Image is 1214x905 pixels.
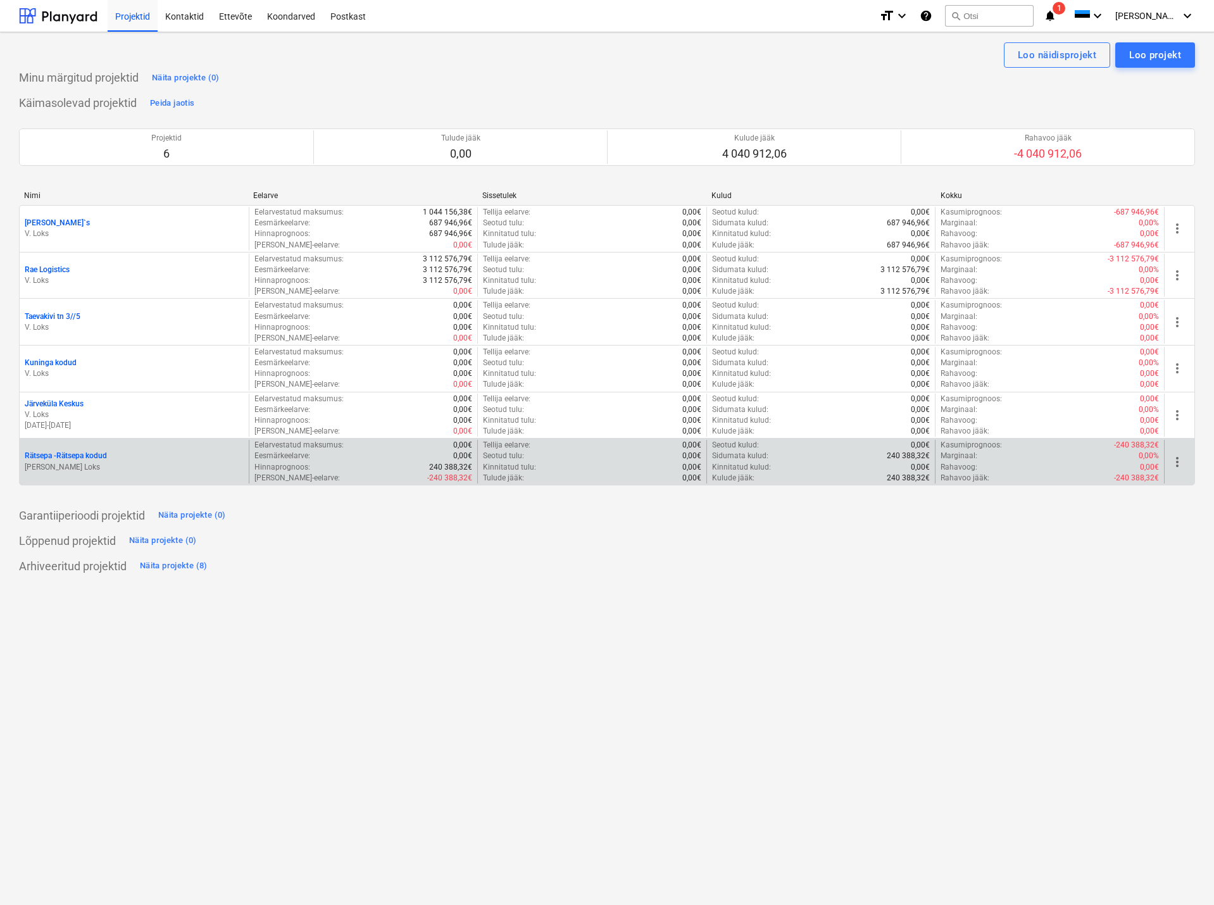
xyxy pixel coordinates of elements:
[682,347,701,358] p: 0,00€
[483,228,536,239] p: Kinnitatud tulu :
[682,358,701,368] p: 0,00€
[254,286,340,297] p: [PERSON_NAME]-eelarve :
[682,275,701,286] p: 0,00€
[1170,408,1185,423] span: more_vert
[712,300,759,311] p: Seotud kulud :
[911,322,930,333] p: 0,00€
[126,531,200,551] button: Näita projekte (0)
[911,358,930,368] p: 0,00€
[941,228,977,239] p: Rahavoog :
[483,207,530,218] p: Tellija eelarve :
[254,218,310,228] p: Eesmärkeelarve :
[941,240,989,251] p: Rahavoo jääk :
[1140,322,1159,333] p: 0,00€
[423,275,472,286] p: 3 112 576,79€
[911,207,930,218] p: 0,00€
[25,275,244,286] p: V. Loks
[429,218,472,228] p: 687 946,96€
[24,191,243,200] div: Nimi
[941,462,977,473] p: Rahavoog :
[25,218,244,239] div: [PERSON_NAME]`sV. Loks
[682,451,701,461] p: 0,00€
[1140,426,1159,437] p: 0,00€
[712,426,754,437] p: Kulude jääk :
[911,404,930,415] p: 0,00€
[254,265,310,275] p: Eesmärkeelarve :
[712,265,768,275] p: Sidumata kulud :
[25,358,77,368] p: Kuninga kodud
[1115,42,1195,68] button: Loo projekt
[453,240,472,251] p: 0,00€
[1170,221,1185,236] span: more_vert
[483,254,530,265] p: Tellija eelarve :
[25,368,244,379] p: V. Loks
[25,409,244,420] p: V. Loks
[682,404,701,415] p: 0,00€
[911,462,930,473] p: 0,00€
[1140,228,1159,239] p: 0,00€
[941,440,1002,451] p: Kasumiprognoos :
[1140,347,1159,358] p: 0,00€
[920,8,932,23] i: Abikeskus
[483,265,524,275] p: Seotud tulu :
[712,451,768,461] p: Sidumata kulud :
[1139,218,1159,228] p: 0,00%
[941,368,977,379] p: Rahavoog :
[483,368,536,379] p: Kinnitatud tulu :
[712,275,771,286] p: Kinnitatud kulud :
[147,93,197,113] button: Peida jaotis
[483,322,536,333] p: Kinnitatud tulu :
[453,404,472,415] p: 0,00€
[951,11,961,21] span: search
[254,358,310,368] p: Eesmärkeelarve :
[254,440,344,451] p: Eelarvestatud maksumus :
[25,265,244,286] div: Rae LogisticsV. Loks
[941,404,977,415] p: Marginaal :
[911,347,930,358] p: 0,00€
[712,218,768,228] p: Sidumata kulud :
[25,322,244,333] p: V. Loks
[1170,315,1185,330] span: more_vert
[941,254,1002,265] p: Kasumiprognoos :
[712,440,759,451] p: Seotud kulud :
[712,358,768,368] p: Sidumata kulud :
[887,451,930,461] p: 240 388,32€
[1170,268,1185,283] span: more_vert
[254,462,310,473] p: Hinnaprognoos :
[483,379,524,390] p: Tulude jääk :
[880,286,930,297] p: 3 112 576,79€
[453,394,472,404] p: 0,00€
[25,311,80,322] p: Taevakivi tn 3//5
[483,415,536,426] p: Kinnitatud tulu :
[1108,286,1159,297] p: -3 112 576,79€
[1140,394,1159,404] p: 0,00€
[1139,265,1159,275] p: 0,00%
[25,265,70,275] p: Rae Logistics
[682,207,701,218] p: 0,00€
[483,358,524,368] p: Seotud tulu :
[941,426,989,437] p: Rahavoo jääk :
[19,508,145,523] p: Garantiiperioodi projektid
[25,451,244,472] div: Rätsepa -Rätsepa kodud[PERSON_NAME] Loks
[941,451,977,461] p: Marginaal :
[483,404,524,415] p: Seotud tulu :
[482,191,701,200] div: Sissetulek
[712,311,768,322] p: Sidumata kulud :
[941,347,1002,358] p: Kasumiprognoos :
[254,333,340,344] p: [PERSON_NAME]-eelarve :
[152,71,220,85] div: Näita projekte (0)
[453,311,472,322] p: 0,00€
[682,300,701,311] p: 0,00€
[682,322,701,333] p: 0,00€
[911,300,930,311] p: 0,00€
[151,146,182,161] p: 6
[712,207,759,218] p: Seotud kulud :
[429,462,472,473] p: 240 388,32€
[887,218,930,228] p: 687 946,96€
[483,311,524,322] p: Seotud tulu :
[1140,462,1159,473] p: 0,00€
[911,368,930,379] p: 0,00€
[453,368,472,379] p: 0,00€
[1170,454,1185,470] span: more_vert
[911,394,930,404] p: 0,00€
